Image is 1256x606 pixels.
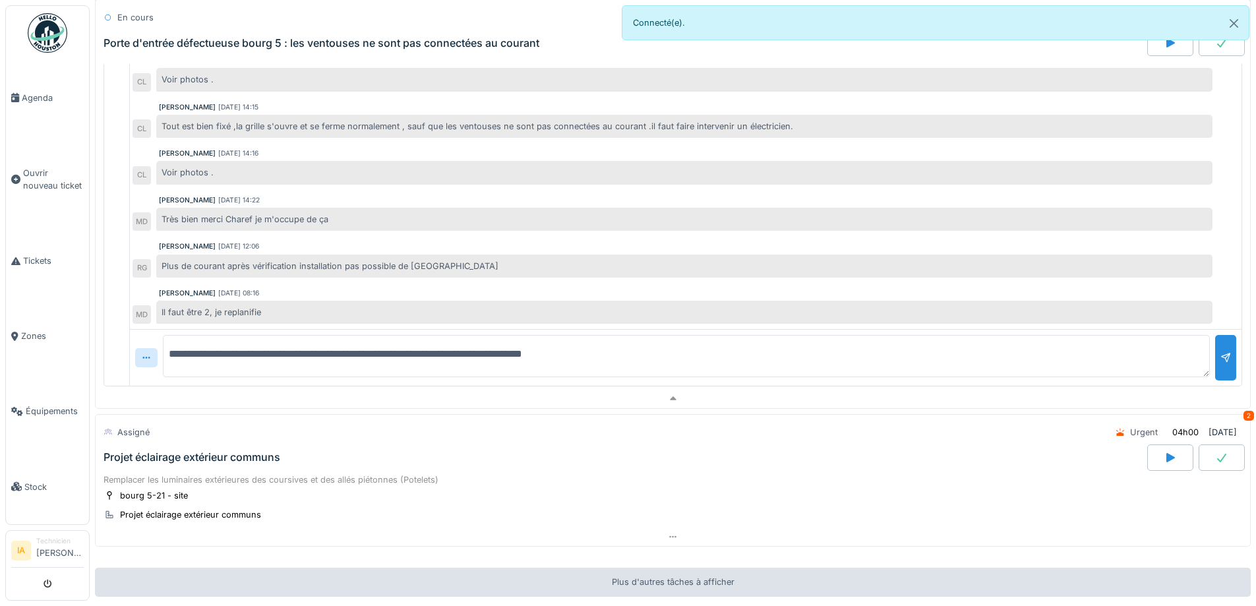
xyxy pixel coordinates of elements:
[36,536,84,564] li: [PERSON_NAME]
[1243,411,1254,421] div: 2
[6,374,89,449] a: Équipements
[104,473,1242,486] div: Remplacer les luminaires extérieures des coursives et des allés piétonnes (Potelets)
[6,299,89,374] a: Zones
[159,241,216,251] div: [PERSON_NAME]
[133,259,151,278] div: RG
[6,60,89,135] a: Agenda
[26,405,84,417] span: Équipements
[1209,426,1237,439] div: [DATE]
[36,536,84,546] div: Technicien
[133,119,151,138] div: CL
[622,5,1250,40] div: Connecté(e).
[159,195,216,205] div: [PERSON_NAME]
[1219,6,1249,41] button: Close
[133,73,151,92] div: CL
[22,92,84,104] span: Agenda
[156,68,1212,91] div: Voir photos .
[133,212,151,231] div: MD
[156,301,1212,324] div: Il faut être 2, je replanifie
[156,208,1212,231] div: Très bien merci Charef je m'occupe de ça
[159,102,216,112] div: [PERSON_NAME]
[11,536,84,568] a: IA Technicien[PERSON_NAME]
[6,135,89,223] a: Ouvrir nouveau ticket
[156,161,1212,184] div: Voir photos .
[156,115,1212,138] div: Tout est bien fixé ,la grille s'ouvre et se ferme normalement , sauf que les ventouses ne sont pa...
[159,288,216,298] div: [PERSON_NAME]
[218,195,260,205] div: [DATE] 14:22
[120,508,261,521] div: Projet éclairage extérieur communs
[1130,426,1158,439] div: Urgent
[1172,426,1199,439] div: 04h00
[104,451,280,464] div: Projet éclairage extérieur communs
[6,224,89,299] a: Tickets
[117,426,150,439] div: Assigné
[23,167,84,192] span: Ouvrir nouveau ticket
[11,541,31,561] li: IA
[104,37,539,49] div: Porte d'entrée défectueuse bourg 5 : les ventouses ne sont pas connectées au courant
[218,241,259,251] div: [DATE] 12:06
[23,255,84,267] span: Tickets
[28,13,67,53] img: Badge_color-CXgf-gQk.svg
[159,148,216,158] div: [PERSON_NAME]
[218,102,258,112] div: [DATE] 14:15
[156,255,1212,278] div: Plus de courant après vérification installation pas possible de [GEOGRAPHIC_DATA]
[21,330,84,342] span: Zones
[95,568,1251,596] div: Plus d'autres tâches à afficher
[120,489,188,502] div: bourg 5-21 - site
[24,481,84,493] span: Stock
[117,11,154,24] div: En cours
[6,449,89,524] a: Stock
[133,305,151,324] div: MD
[218,148,258,158] div: [DATE] 14:16
[218,288,259,298] div: [DATE] 08:16
[133,166,151,185] div: CL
